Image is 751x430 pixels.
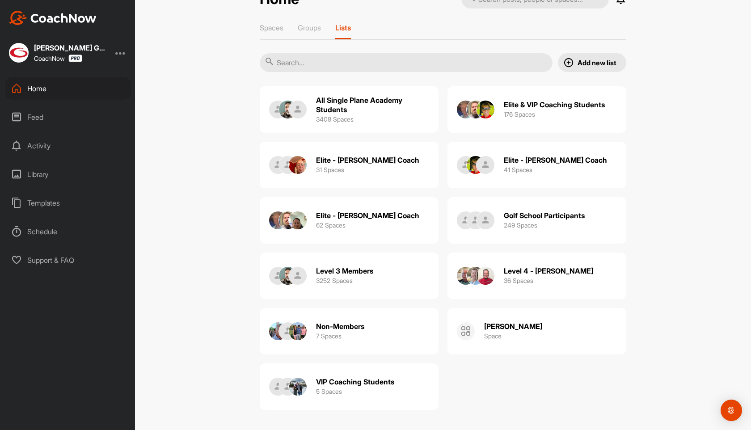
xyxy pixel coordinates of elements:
img: CoachNow [9,11,97,25]
img: icon-0 [269,156,287,174]
h3: 3252 Spaces [316,276,353,285]
img: icon-1 [467,267,485,285]
p: Spaces [260,23,283,32]
img: icon-0 [457,267,475,285]
img: CoachNow Pro [68,55,82,62]
img: icon-1 [279,101,297,118]
img: icon-0 [269,211,287,229]
a: [PERSON_NAME]Space [447,308,626,354]
img: icon-1 [467,156,485,174]
img: icon-2 [289,211,307,229]
div: CoachNow [34,55,82,62]
p: Add new list [578,58,616,67]
a: icon-0icon-1icon-2Elite - [PERSON_NAME] Coach41 Spaces [447,142,626,188]
h2: [PERSON_NAME] [484,322,542,331]
div: [PERSON_NAME] Golf [34,44,105,51]
p: Groups [298,23,321,32]
img: icon-1 [467,211,485,229]
a: icon-0icon-1icon-2VIP Coaching Students5 Spaces [260,363,439,410]
a: icon-0icon-1icon-2Level 4 - [PERSON_NAME]36 Spaces [447,253,626,299]
a: icon-0icon-1icon-2All Single Plane Academy Students3408 Spaces [260,86,439,133]
img: icon-2 [477,101,494,118]
div: Activity [5,135,131,157]
img: icon-2 [477,211,494,229]
img: icon-1 [279,322,297,340]
img: icon-1 [279,156,297,174]
img: icon-2 [289,267,307,285]
div: Open Intercom Messenger [721,400,742,421]
h2: Elite & VIP Coaching Students [504,100,605,110]
h3: 7 Spaces [316,331,342,341]
img: icon-0 [457,156,475,174]
img: icon-2 [289,101,307,118]
h3: 41 Spaces [504,165,532,174]
div: Library [5,163,131,185]
img: square_0aee7b555779b671652530bccc5f12b4.jpg [9,43,29,63]
img: icon-0 [457,211,475,229]
h3: 249 Spaces [504,220,537,230]
h2: Elite - [PERSON_NAME] Coach [316,211,419,220]
h3: 62 Spaces [316,220,346,230]
img: add new list [563,57,574,68]
h2: VIP Coaching Students [316,377,394,387]
img: icon-1 [467,101,485,118]
div: Support & FAQ [5,249,131,271]
img: icon-2 [289,378,307,396]
img: icon-2 [477,267,494,285]
a: icon-0icon-1icon-2Level 3 Members3252 Spaces [260,253,439,299]
h2: Golf School Participants [504,211,585,220]
h3: 36 Spaces [504,276,533,285]
p: Lists [335,23,351,32]
img: icon-0 [269,322,287,340]
h2: Non-Members [316,322,364,331]
a: icon-0icon-1icon-2Elite & VIP Coaching Students176 Spaces [447,86,626,133]
h3: 5 Spaces [316,387,342,396]
a: icon-0icon-1icon-2Elite - [PERSON_NAME] Coach62 Spaces [260,197,439,244]
div: Templates [5,192,131,214]
h3: 3408 Spaces [316,114,354,124]
img: icon-1 [279,267,297,285]
div: Home [5,77,131,100]
h3: Space [484,331,502,341]
button: Add new list [558,53,626,72]
img: icon-1 [279,211,297,229]
img: icon-0 [269,267,287,285]
h2: Level 4 - [PERSON_NAME] [504,266,593,276]
h3: 31 Spaces [316,165,344,174]
img: icon-0 [269,378,287,396]
h2: Elite - [PERSON_NAME] Coach [316,156,419,165]
img: icon-0 [457,101,475,118]
a: icon-0icon-1icon-2Elite - [PERSON_NAME] Coach31 Spaces [260,142,439,188]
img: icon-0 [269,101,287,118]
h2: Elite - [PERSON_NAME] Coach [504,156,607,165]
input: Search... [260,53,553,72]
a: icon-0icon-1icon-2Non-Members7 Spaces [260,308,439,354]
img: icon-1 [279,378,297,396]
img: icon-2 [289,156,307,174]
a: icon-0icon-1icon-2Golf School Participants249 Spaces [447,197,626,244]
h2: Level 3 Members [316,266,373,276]
div: Feed [5,106,131,128]
img: icon-2 [289,322,307,340]
img: icon-2 [477,156,494,174]
h2: All Single Plane Academy Students [316,96,430,114]
div: Schedule [5,220,131,243]
h3: 176 Spaces [504,110,535,119]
